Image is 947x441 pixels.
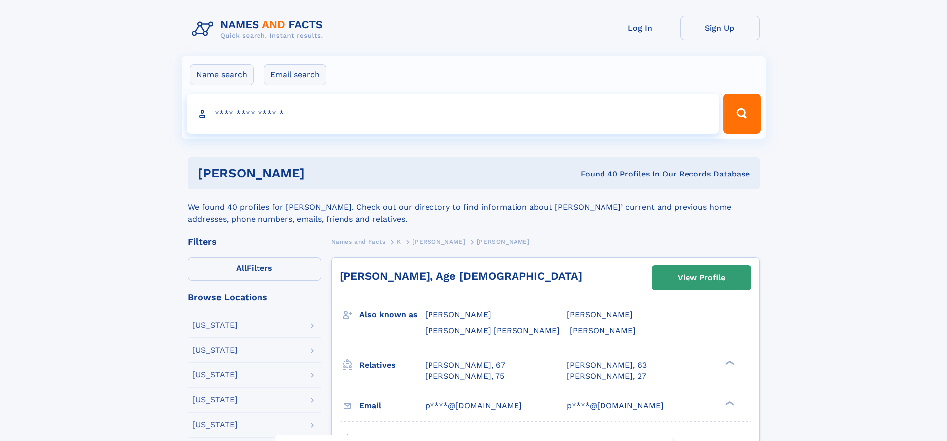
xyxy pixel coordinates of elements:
[425,360,505,371] a: [PERSON_NAME], 67
[425,326,560,335] span: [PERSON_NAME] [PERSON_NAME]
[425,371,504,382] a: [PERSON_NAME], 75
[188,257,321,281] label: Filters
[359,357,425,374] h3: Relatives
[192,421,238,429] div: [US_STATE]
[678,266,725,289] div: View Profile
[567,371,646,382] a: [PERSON_NAME], 27
[412,235,465,248] a: [PERSON_NAME]
[198,167,443,179] h1: [PERSON_NAME]
[264,64,326,85] label: Email search
[188,189,760,225] div: We found 40 profiles for [PERSON_NAME]. Check out our directory to find information about [PERSON...
[477,238,530,245] span: [PERSON_NAME]
[680,16,760,40] a: Sign Up
[192,321,238,329] div: [US_STATE]
[359,397,425,414] h3: Email
[340,270,582,282] a: [PERSON_NAME], Age [DEMOGRAPHIC_DATA]
[188,237,321,246] div: Filters
[723,400,735,406] div: ❯
[188,16,331,43] img: Logo Names and Facts
[192,346,238,354] div: [US_STATE]
[425,310,491,319] span: [PERSON_NAME]
[723,359,735,366] div: ❯
[567,360,647,371] a: [PERSON_NAME], 63
[723,94,760,134] button: Search Button
[652,266,751,290] a: View Profile
[601,16,680,40] a: Log In
[359,306,425,323] h3: Also known as
[331,235,386,248] a: Names and Facts
[397,235,401,248] a: K
[192,371,238,379] div: [US_STATE]
[570,326,636,335] span: [PERSON_NAME]
[190,64,254,85] label: Name search
[397,238,401,245] span: K
[192,396,238,404] div: [US_STATE]
[412,238,465,245] span: [PERSON_NAME]
[442,169,750,179] div: Found 40 Profiles In Our Records Database
[187,94,719,134] input: search input
[188,293,321,302] div: Browse Locations
[567,310,633,319] span: [PERSON_NAME]
[236,264,247,273] span: All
